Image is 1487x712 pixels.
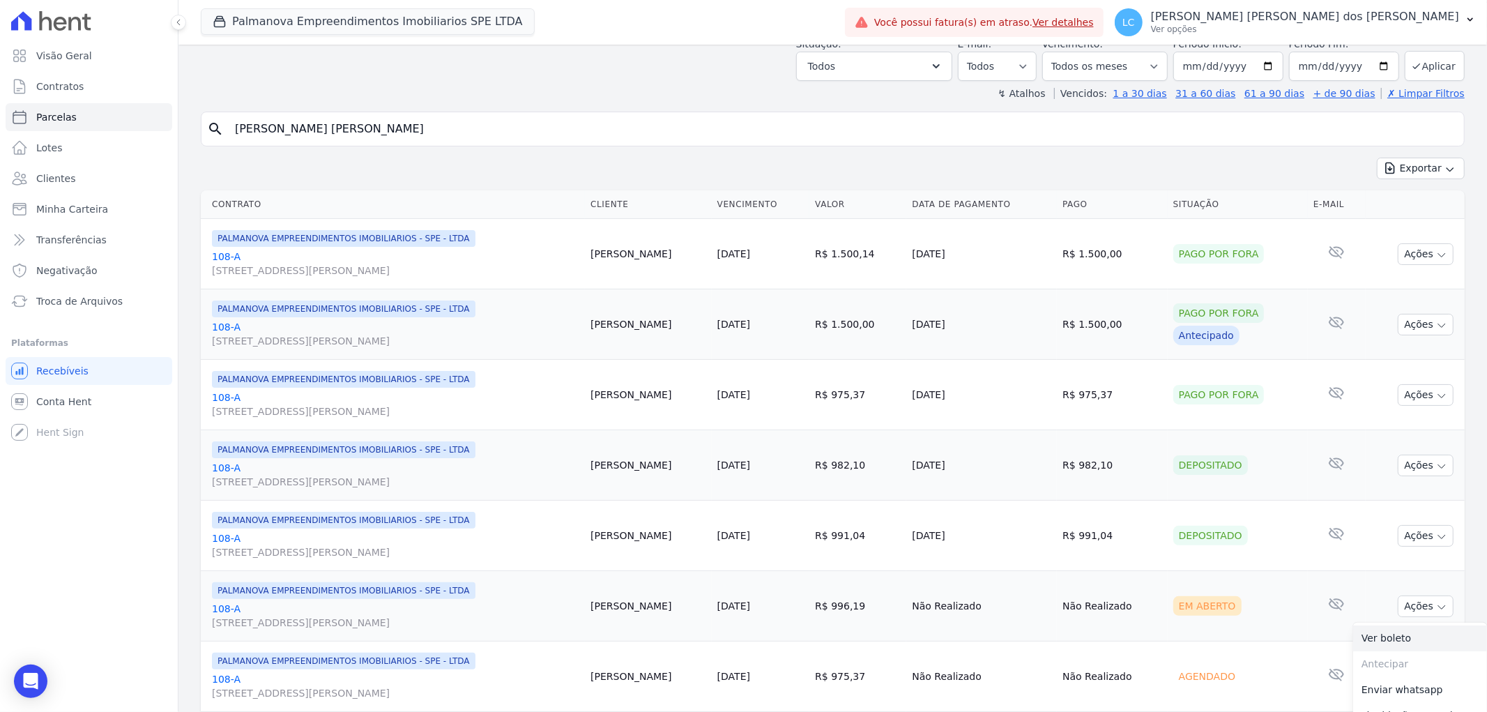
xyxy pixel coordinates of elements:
a: Contratos [6,73,172,100]
button: Ações [1398,243,1454,265]
a: [DATE] [717,460,750,471]
p: [PERSON_NAME] [PERSON_NAME] dos [PERSON_NAME] [1151,10,1459,24]
span: Lotes [36,141,63,155]
p: Ver opções [1151,24,1459,35]
button: Ações [1398,384,1454,406]
input: Buscar por nome do lote ou do cliente [227,115,1458,143]
td: Não Realizado [906,642,1057,712]
td: [DATE] [906,430,1057,501]
td: R$ 1.500,00 [1057,219,1168,289]
td: [DATE] [906,289,1057,360]
td: R$ 1.500,14 [809,219,906,289]
td: [PERSON_NAME] [585,360,712,430]
div: Open Intercom Messenger [14,665,47,698]
span: [STREET_ADDRESS][PERSON_NAME] [212,404,579,418]
a: [DATE] [717,600,750,612]
span: Todos [808,58,835,75]
a: [DATE] [717,248,750,259]
div: Depositado [1173,526,1248,545]
td: [PERSON_NAME] [585,430,712,501]
a: [DATE] [717,671,750,682]
th: Vencimento [712,190,810,219]
span: PALMANOVA EMPREENDIMENTOS IMOBILIARIOS - SPE - LTDA [212,653,475,669]
span: PALMANOVA EMPREENDIMENTOS IMOBILIARIOS - SPE - LTDA [212,301,475,317]
th: E-mail [1308,190,1366,219]
span: [STREET_ADDRESS][PERSON_NAME] [212,264,579,278]
td: R$ 982,10 [809,430,906,501]
span: Você possui fatura(s) em atraso. [874,15,1094,30]
div: Pago por fora [1173,303,1265,323]
td: R$ 1.500,00 [809,289,906,360]
button: Ações [1398,455,1454,476]
a: ✗ Limpar Filtros [1381,88,1465,99]
a: 108-A[STREET_ADDRESS][PERSON_NAME] [212,531,579,559]
a: Clientes [6,165,172,192]
td: R$ 1.500,00 [1057,289,1168,360]
th: Contrato [201,190,585,219]
span: [STREET_ADDRESS][PERSON_NAME] [212,545,579,559]
a: 31 a 60 dias [1175,88,1235,99]
a: Lotes [6,134,172,162]
span: [STREET_ADDRESS][PERSON_NAME] [212,475,579,489]
td: R$ 975,37 [809,360,906,430]
button: Ações [1398,525,1454,547]
div: Plataformas [11,335,167,351]
button: Exportar [1377,158,1465,179]
button: Ações [1398,596,1454,617]
span: PALMANOVA EMPREENDIMENTOS IMOBILIARIOS - SPE - LTDA [212,230,475,247]
td: [PERSON_NAME] [585,571,712,642]
span: PALMANOVA EMPREENDIMENTOS IMOBILIARIOS - SPE - LTDA [212,371,475,388]
a: 108-A[STREET_ADDRESS][PERSON_NAME] [212,250,579,278]
a: [DATE] [717,530,750,541]
th: Cliente [585,190,712,219]
a: Ver detalhes [1032,17,1094,28]
td: [PERSON_NAME] [585,289,712,360]
td: [DATE] [906,360,1057,430]
td: R$ 975,37 [809,642,906,712]
td: R$ 991,04 [809,501,906,571]
a: [DATE] [717,319,750,330]
a: Minha Carteira [6,195,172,223]
td: [PERSON_NAME] [585,219,712,289]
a: 108-A[STREET_ADDRESS][PERSON_NAME] [212,320,579,348]
span: LC [1122,17,1135,27]
a: Troca de Arquivos [6,287,172,315]
div: Agendado [1173,667,1241,686]
span: PALMANOVA EMPREENDIMENTOS IMOBILIARIOS - SPE - LTDA [212,512,475,529]
label: Vencidos: [1054,88,1107,99]
div: Em Aberto [1173,596,1242,616]
a: 1 a 30 dias [1113,88,1167,99]
div: Pago por fora [1173,244,1265,264]
td: [DATE] [906,219,1057,289]
a: Conta Hent [6,388,172,416]
th: Valor [809,190,906,219]
td: Não Realizado [1057,642,1168,712]
button: Palmanova Empreendimentos Imobiliarios SPE LTDA [201,8,535,35]
a: 108-A[STREET_ADDRESS][PERSON_NAME] [212,602,579,630]
span: [STREET_ADDRESS][PERSON_NAME] [212,616,579,630]
span: Clientes [36,172,75,185]
a: 61 a 90 dias [1244,88,1304,99]
a: Ver boleto [1353,626,1487,651]
th: Data de Pagamento [906,190,1057,219]
span: Contratos [36,79,84,93]
a: 108-A[STREET_ADDRESS][PERSON_NAME] [212,461,579,489]
td: R$ 982,10 [1057,430,1168,501]
td: Não Realizado [906,571,1057,642]
td: R$ 991,04 [1057,501,1168,571]
div: Antecipado [1173,326,1240,345]
a: + de 90 dias [1313,88,1375,99]
td: [DATE] [906,501,1057,571]
span: Negativação [36,264,98,278]
td: Não Realizado [1057,571,1168,642]
span: Antecipar [1353,651,1487,677]
div: Pago por fora [1173,385,1265,404]
button: LC [PERSON_NAME] [PERSON_NAME] dos [PERSON_NAME] Ver opções [1104,3,1487,42]
th: Situação [1168,190,1308,219]
a: Visão Geral [6,42,172,70]
a: 108-A[STREET_ADDRESS][PERSON_NAME] [212,391,579,418]
i: search [207,121,224,137]
span: [STREET_ADDRESS][PERSON_NAME] [212,686,579,700]
span: Parcelas [36,110,77,124]
a: 108-A[STREET_ADDRESS][PERSON_NAME] [212,672,579,700]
